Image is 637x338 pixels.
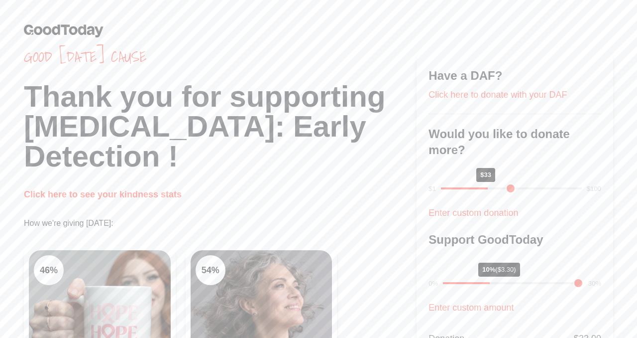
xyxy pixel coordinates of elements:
span: ($3.30) [495,266,516,273]
span: Good [DATE] cause [24,48,417,66]
h3: Support GoodToday [428,232,601,248]
div: 54 % [196,255,225,285]
div: 30% [588,279,601,289]
h3: Would you like to donate more? [428,126,601,158]
a: Enter custom donation [428,208,518,218]
h3: Have a DAF? [428,68,601,84]
div: $100 [587,184,601,194]
div: 10% [478,263,520,277]
div: 0% [428,279,438,289]
div: $1 [428,184,435,194]
a: Enter custom amount [428,303,514,313]
h1: Thank you for supporting [MEDICAL_DATA]: Early Detection ! [24,82,417,171]
a: Click here to see your kindness stats [24,189,182,199]
div: 46 % [34,255,64,285]
p: How we're giving [DATE]: [24,217,417,229]
div: $33 [476,168,495,182]
a: Click here to donate with your DAF [428,90,567,100]
img: GoodToday [24,24,104,37]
